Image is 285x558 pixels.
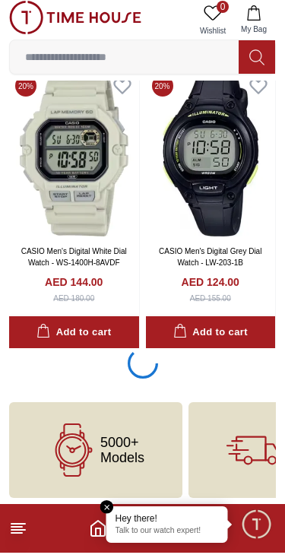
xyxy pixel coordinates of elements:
button: My Bag [232,6,276,45]
a: CASIO Men's Digital Grey Dial Watch - LW-203-1B [159,252,261,272]
img: ... [9,6,141,40]
div: Add to cart [173,329,248,347]
h4: AED 124.00 [182,280,239,295]
a: 0Wishlist [194,6,232,45]
div: AED 155.00 [190,298,231,309]
a: Home [89,525,107,543]
img: CASIO Men's Digital White Dial Watch - WS-1400H-8AVDF [9,75,139,241]
button: Add to cart [9,322,139,354]
span: 5000+ Models [100,440,144,471]
div: AED 180.00 [53,298,94,309]
span: 20 % [152,81,173,102]
p: Talk to our watch expert! [116,531,219,542]
img: CASIO Men's Digital Grey Dial Watch - LW-203-1B [146,75,276,241]
span: 0 [217,6,229,18]
span: My Bag [235,29,273,40]
button: Add to cart [146,322,276,354]
h4: AED 144.00 [45,280,103,295]
div: Chat Widget [240,513,274,547]
em: Close tooltip [100,506,114,519]
span: Wishlist [194,30,232,42]
span: 20 % [15,81,36,102]
div: Add to cart [36,329,111,347]
div: Hey there! [116,518,219,530]
a: CASIO Men's Digital White Dial Watch - WS-1400H-8AVDF [21,252,127,272]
